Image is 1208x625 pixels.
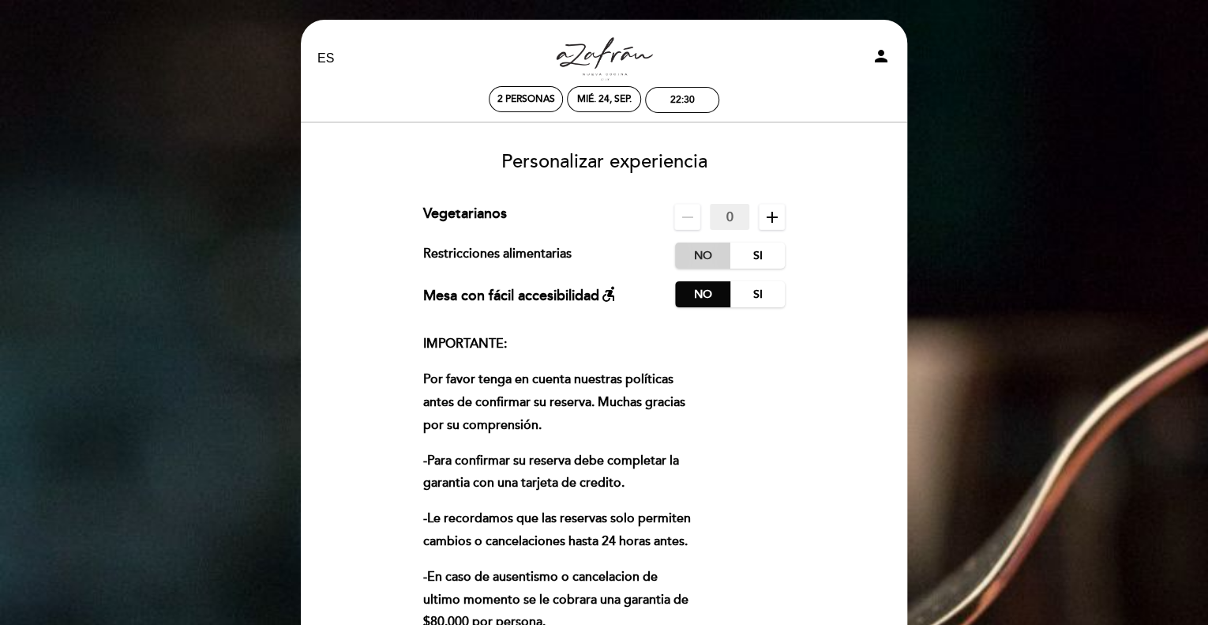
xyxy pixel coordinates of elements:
[599,284,618,303] i: accessible_forward
[678,208,697,227] i: remove
[872,47,891,66] i: person
[423,281,618,307] div: Mesa con fácil accesibilidad
[675,281,730,307] label: No
[423,371,685,433] span: Por favor tenga en cuenta nuestras políticas antes de confirmar su reserva. Muchas gracias por su...
[730,281,785,307] label: Si
[872,47,891,71] button: person
[505,37,703,81] a: Azafran
[577,93,632,105] div: mié. 24, sep.
[423,336,507,352] span: IMPORTANTE:
[423,243,676,269] div: Restricciones alimentarias
[423,510,691,549] span: -Le recordamos que las reservas solo permiten cambios o cancelaciones hasta 24 horas antes.
[763,208,782,227] i: add
[423,204,507,230] div: Vegetarianos
[675,243,730,269] label: No
[730,243,785,269] label: Si
[497,93,555,105] span: 2 personas
[670,94,695,106] div: 22:30
[423,453,679,491] span: -Para confirmar su reserva debe completar la garantia con una tarjeta de credito.
[501,150,707,173] span: Personalizar experiencia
